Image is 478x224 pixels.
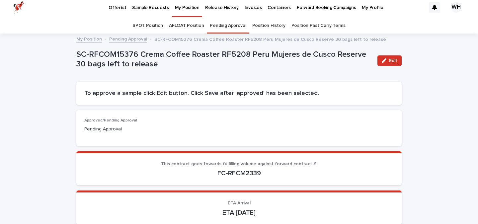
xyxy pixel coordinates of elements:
[210,18,246,34] a: Pending Approval
[132,18,163,34] a: SPOT Position
[76,50,372,69] p: SC-RFCOM15376 Crema Coffee Roaster RF5208 Peru Mujeres de Cusco Reserve 30 bags left to release
[169,18,204,34] a: AFLOAT Position
[84,209,394,217] p: ETA [DATE]
[76,35,102,42] a: My Position
[291,18,346,34] a: Position Past Carry Terms
[84,169,394,177] p: FC-RFCM2339
[389,58,397,63] span: Edit
[13,1,25,14] img: zttTXibQQrCfv9chImQE
[252,18,285,34] a: Position History
[109,35,147,42] a: Pending Approval
[228,201,251,205] span: ETA Arrival
[154,35,386,42] p: SC-RFCOM15376 Crema Coffee Roaster RF5208 Peru Mujeres de Cusco Reserve 30 bags left to release
[84,118,137,122] span: Approved/Pending Approval
[451,2,461,13] div: WH
[377,55,402,66] button: Edit
[161,162,317,166] span: This contract goes towards fulfilling volume against forward contract #:
[84,90,394,97] h2: To approve a sample click Edit button. Click Save after 'approved' has been selected.
[84,126,182,133] p: Pending Approval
